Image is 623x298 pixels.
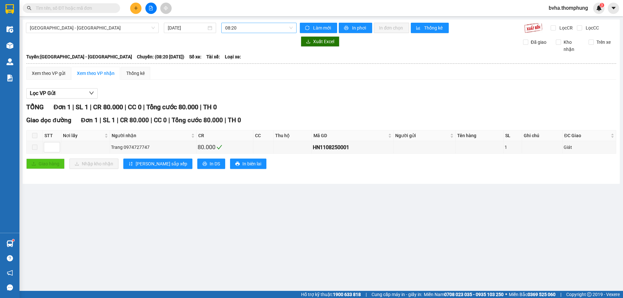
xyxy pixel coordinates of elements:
span: sort-ascending [128,161,133,167]
span: Decrease Value [53,147,60,152]
span: Chuyến: (08:20 [DATE]) [137,53,184,60]
span: In biên lai [242,160,261,167]
span: notification [7,270,13,276]
span: Người gửi [395,132,448,139]
img: warehouse-icon [6,26,13,33]
span: search [27,6,31,10]
span: Increase Value [53,142,60,147]
span: | [560,291,561,298]
span: down [55,148,58,152]
span: Loại xe: [225,53,241,60]
button: printerIn phơi [339,23,372,33]
img: solution-icon [6,75,13,81]
strong: 0708 023 035 - 0935 103 250 [444,292,504,297]
button: printerIn DS [197,159,225,169]
th: Ghi chú [522,130,563,141]
span: Thống kê [424,24,444,31]
div: Giát [564,144,615,151]
span: | [143,103,145,111]
span: Tổng cước 80.000 [172,116,223,124]
img: warehouse-icon [6,58,13,65]
span: Nơi lấy [63,132,103,139]
span: TH 0 [228,116,241,124]
div: HN1108250001 [313,143,392,151]
span: Giao dọc đường [26,116,71,124]
span: CR 80.000 [93,103,123,111]
button: sort-ascending[PERSON_NAME] sắp xếp [123,159,192,169]
div: Thống kê [126,70,145,77]
span: | [72,103,74,111]
button: In đơn chọn [374,23,409,33]
span: | [151,116,152,124]
span: sync [305,26,311,31]
span: bvha.thomphung [544,4,593,12]
span: Lọc VP Gửi [30,89,55,97]
span: up [55,143,58,147]
button: aim [160,3,172,14]
button: Lọc VP Gửi [26,88,98,99]
span: 08:20 [225,23,293,33]
span: Làm mới [313,24,332,31]
span: SL 1 [76,103,88,111]
span: | [200,103,202,111]
input: 11/08/2025 [168,24,206,31]
span: SL 1 [103,116,115,124]
span: printer [344,26,349,31]
button: file-add [145,3,157,14]
span: Đơn 1 [54,103,71,111]
img: 9k= [524,23,543,33]
span: ĐC Giao [564,132,609,139]
button: printerIn biên lai [230,159,266,169]
span: Người nhận [112,132,190,139]
sup: 1 [12,239,14,241]
span: Tài xế: [206,53,220,60]
div: Trang 0974727747 [111,144,195,151]
span: plus [134,6,138,10]
th: SL [504,130,522,141]
th: CR [197,130,254,141]
span: | [366,291,367,298]
th: CC [253,130,273,141]
span: Kho nhận [561,39,584,53]
span: | [225,116,226,124]
sup: 3 [600,3,604,7]
th: Thu hộ [274,130,312,141]
span: Lọc CR [557,24,574,31]
span: CR 80.000 [120,116,149,124]
span: aim [164,6,168,10]
span: Số xe: [189,53,202,60]
span: Tổng cước 80.000 [146,103,198,111]
span: Đơn 1 [81,116,98,124]
span: Đã giao [528,39,549,46]
button: syncLàm mới [300,23,337,33]
span: | [117,116,118,124]
span: message [7,284,13,291]
span: check [216,144,222,150]
span: file-add [149,6,153,10]
span: | [100,116,101,124]
span: download [306,39,311,44]
span: printer [235,161,240,167]
div: Xem theo VP nhận [77,70,115,77]
span: Trên xe [594,39,613,46]
strong: 0369 525 060 [528,292,556,297]
span: 3 [601,3,603,7]
span: Mã GD [313,132,387,139]
b: Tuyến: [GEOGRAPHIC_DATA] - [GEOGRAPHIC_DATA] [26,54,132,59]
span: Hà Nội - Nghệ An [30,23,155,33]
img: logo-vxr [6,4,14,14]
span: CC 0 [154,116,167,124]
span: In DS [210,160,220,167]
button: bar-chartThống kê [411,23,449,33]
button: caret-down [608,3,619,14]
span: | [90,103,92,111]
span: [PERSON_NAME] sắp xếp [136,160,187,167]
button: downloadNhập kho nhận [69,159,118,169]
img: icon-new-feature [596,5,602,11]
span: TỔNG [26,103,44,111]
span: Xuất Excel [313,38,334,45]
span: bar-chart [416,26,421,31]
div: 80.000 [198,143,252,152]
span: question-circle [7,255,13,261]
button: uploadGiao hàng [26,159,65,169]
